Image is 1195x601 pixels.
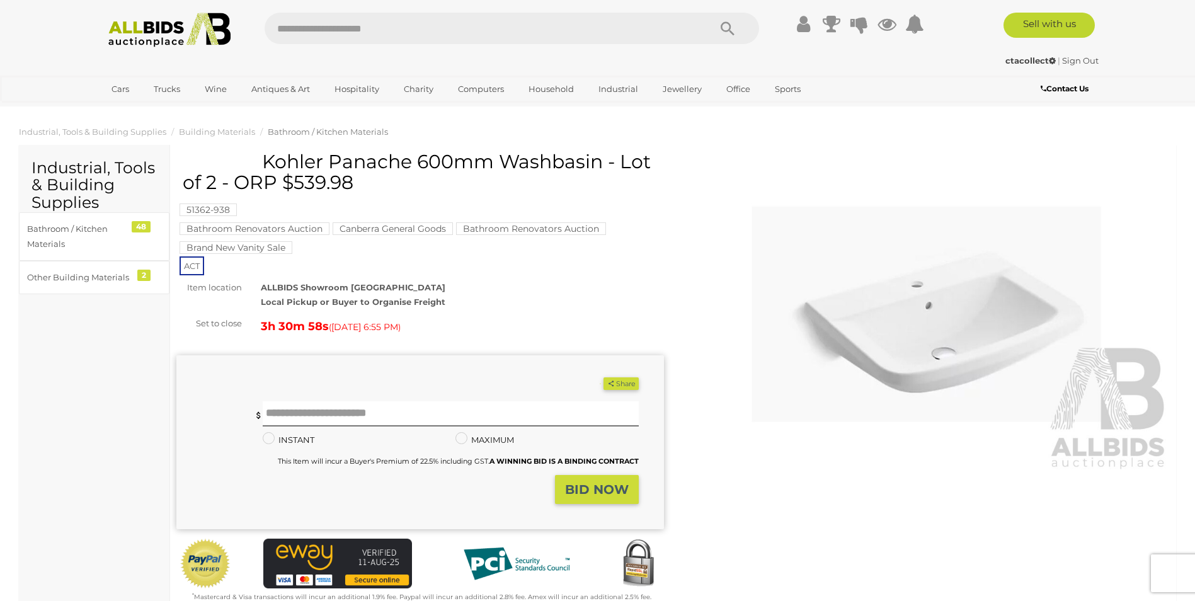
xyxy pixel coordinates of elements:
mark: 51362-938 [180,203,237,216]
a: Canberra General Goods [333,224,453,234]
a: Wine [197,79,235,100]
a: Building Materials [179,127,255,137]
a: ctacollect [1005,55,1058,66]
a: Bathroom Renovators Auction [456,224,606,234]
img: Secured by Rapid SSL [613,539,663,589]
strong: 3h 30m 58s [261,319,329,333]
label: MAXIMUM [455,433,514,447]
button: BID NOW [555,475,639,505]
a: Other Building Materials 2 [19,261,169,294]
a: Antiques & Art [243,79,318,100]
a: Industrial [590,79,646,100]
a: Contact Us [1041,82,1092,96]
a: Sell with us [1003,13,1095,38]
mark: Canberra General Goods [333,222,453,235]
small: This Item will incur a Buyer's Premium of 22.5% including GST. [278,457,639,466]
div: Item location [167,280,251,295]
mark: Bathroom Renovators Auction [456,222,606,235]
h1: Kohler Panache 600mm Washbasin - Lot of 2 - ORP $539.98 [183,151,661,193]
div: Other Building Materials [27,270,131,285]
a: Computers [450,79,512,100]
img: PCI DSS compliant [454,539,580,589]
a: Sports [767,79,809,100]
button: Share [603,377,638,391]
b: Contact Us [1041,84,1089,93]
div: 48 [132,221,151,232]
li: Watch this item [589,377,602,390]
a: Jewellery [655,79,710,100]
strong: BID NOW [565,482,629,497]
a: Hospitality [326,79,387,100]
mark: Bathroom Renovators Auction [180,222,329,235]
span: | [1058,55,1060,66]
img: Kohler Panache 600mm Washbasin - Lot of 2 - ORP $539.98 [683,157,1170,472]
a: Industrial, Tools & Building Supplies [19,127,166,137]
strong: ALLBIDS Showroom [GEOGRAPHIC_DATA] [261,282,445,292]
div: Set to close [167,316,251,331]
button: Search [696,13,759,44]
span: [DATE] 6:55 PM [331,321,398,333]
img: Official PayPal Seal [180,539,231,589]
div: Bathroom / Kitchen Materials [27,222,131,251]
a: Sign Out [1062,55,1099,66]
mark: Brand New Vanity Sale [180,241,292,254]
a: Brand New Vanity Sale [180,243,292,253]
b: A WINNING BID IS A BINDING CONTRACT [489,457,639,466]
a: Office [718,79,758,100]
strong: ctacollect [1005,55,1056,66]
small: Mastercard & Visa transactions will incur an additional 1.9% fee. Paypal will incur an additional... [192,593,651,601]
div: 2 [137,270,151,281]
a: Charity [396,79,442,100]
a: Household [520,79,582,100]
a: Bathroom / Kitchen Materials [268,127,388,137]
a: Bathroom / Kitchen Materials 48 [19,212,169,261]
a: Bathroom Renovators Auction [180,224,329,234]
a: [GEOGRAPHIC_DATA] [103,100,209,120]
strong: Local Pickup or Buyer to Organise Freight [261,297,445,307]
label: INSTANT [263,433,314,447]
span: ACT [180,256,204,275]
span: ( ) [329,322,401,332]
a: Cars [103,79,137,100]
img: Allbids.com.au [101,13,238,47]
a: Trucks [146,79,188,100]
a: 51362-938 [180,205,237,215]
img: eWAY Payment Gateway [263,539,412,588]
h2: Industrial, Tools & Building Supplies [31,159,157,212]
